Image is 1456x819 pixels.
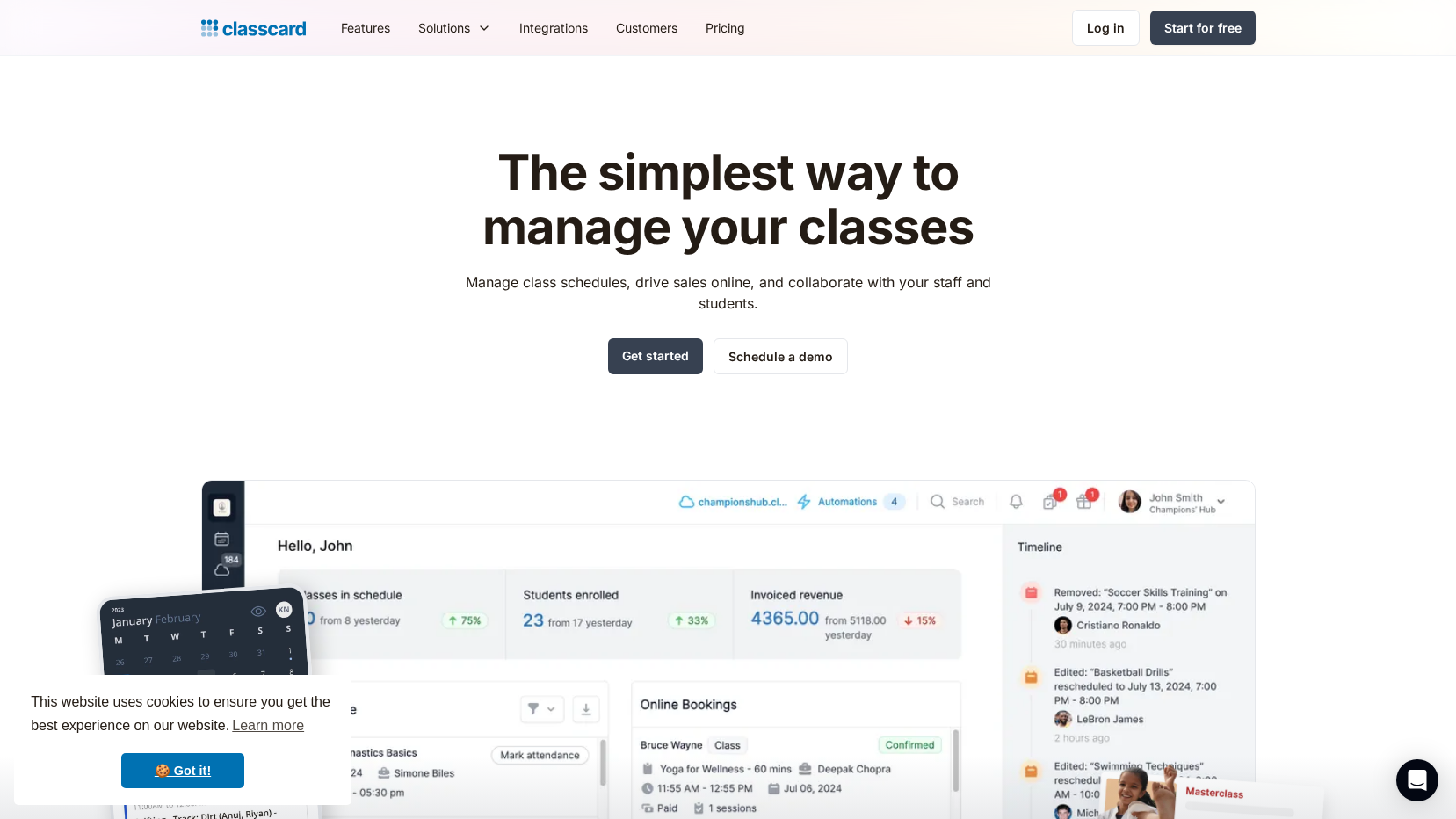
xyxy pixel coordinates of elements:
[1396,759,1438,801] div: Open Intercom Messenger
[1150,11,1256,45] a: Start for free
[14,675,351,805] div: cookieconsent
[418,18,470,37] div: Solutions
[505,8,602,47] a: Integrations
[1072,10,1140,46] a: Log in
[449,272,1007,314] p: Manage class schedules, drive sales online, and collaborate with your staff and students.
[602,8,692,47] a: Customers
[229,713,307,739] a: learn more about cookies
[608,338,703,374] a: Get started
[1164,18,1242,37] div: Start for free
[1087,18,1125,37] div: Log in
[201,16,306,40] a: home
[692,8,759,47] a: Pricing
[714,338,848,374] a: Schedule a demo
[404,8,505,47] div: Solutions
[31,692,335,739] span: This website uses cookies to ensure you get the best experience on our website.
[449,146,1007,254] h1: The simplest way to manage your classes
[121,753,244,788] a: dismiss cookie message
[327,8,404,47] a: Features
